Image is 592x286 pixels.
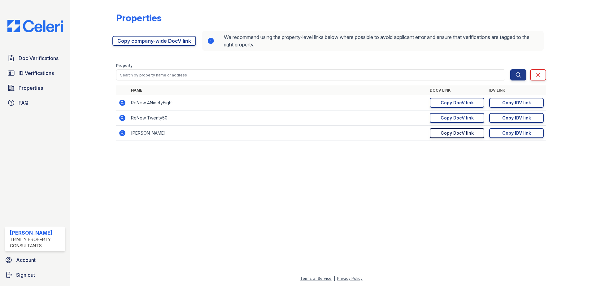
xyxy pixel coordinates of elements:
[441,130,474,136] div: Copy DocV link
[19,84,43,92] span: Properties
[10,236,63,249] div: Trinity Property Consultants
[2,20,68,32] img: CE_Logo_Blue-a8612792a0a2168367f1c8372b55b34899dd931a85d93a1a3d3e32e68fde9ad4.png
[502,130,531,136] div: Copy IDV link
[116,12,162,24] div: Properties
[16,256,36,264] span: Account
[430,113,484,123] a: Copy DocV link
[489,128,544,138] a: Copy IDV link
[427,85,487,95] th: DocV Link
[2,269,68,281] a: Sign out
[128,95,427,110] td: ReNew 4NinetyEight
[116,63,133,68] label: Property
[337,276,363,281] a: Privacy Policy
[430,128,484,138] a: Copy DocV link
[202,31,544,51] div: We recommend using the property-level links below where possible to avoid applicant error and ens...
[5,82,65,94] a: Properties
[5,97,65,109] a: FAQ
[2,254,68,266] a: Account
[128,126,427,141] td: [PERSON_NAME]
[441,100,474,106] div: Copy DocV link
[19,69,54,77] span: ID Verifications
[19,54,59,62] span: Doc Verifications
[300,276,332,281] a: Terms of Service
[5,67,65,79] a: ID Verifications
[112,36,196,46] a: Copy company-wide DocV link
[116,69,505,80] input: Search by property name or address
[334,276,335,281] div: |
[487,85,546,95] th: IDV Link
[502,100,531,106] div: Copy IDV link
[489,98,544,108] a: Copy IDV link
[430,98,484,108] a: Copy DocV link
[441,115,474,121] div: Copy DocV link
[5,52,65,64] a: Doc Verifications
[502,115,531,121] div: Copy IDV link
[128,85,427,95] th: Name
[16,271,35,279] span: Sign out
[128,110,427,126] td: ReNew Twenty50
[10,229,63,236] div: [PERSON_NAME]
[19,99,28,106] span: FAQ
[489,113,544,123] a: Copy IDV link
